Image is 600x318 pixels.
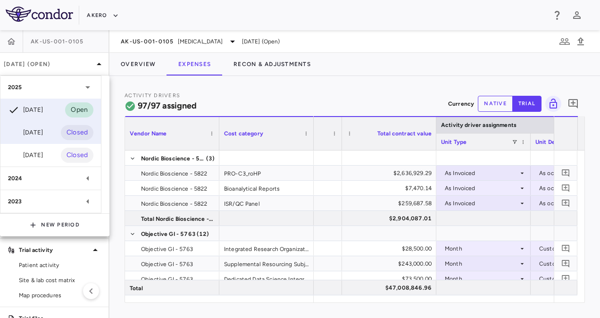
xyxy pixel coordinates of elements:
p: 2024 [8,174,23,183]
div: [DATE] [8,127,43,138]
p: 2023 [8,197,22,206]
div: 2023 [0,190,101,213]
div: [DATE] [8,104,43,116]
button: New Period [30,218,80,233]
span: Open [65,105,93,115]
p: 2025 [8,83,22,92]
div: 2024 [0,167,101,190]
span: Closed [61,150,93,160]
div: [DATE] [8,150,43,161]
div: 2025 [0,76,101,99]
span: Closed [61,127,93,138]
